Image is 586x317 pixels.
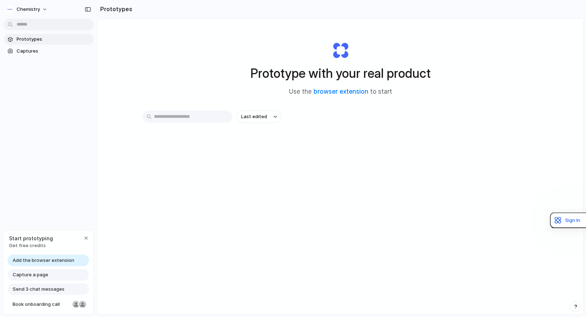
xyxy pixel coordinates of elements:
a: browser extension [314,88,368,95]
span: Last edited [241,113,267,120]
button: Last edited [237,111,281,123]
span: Use the to start [289,87,392,97]
span: Send 3 chat messages [13,286,65,293]
div: Nicole Kubica [72,300,80,309]
span: Prototypes [17,36,91,43]
h1: Prototype with your real product [250,64,431,83]
span: Chemistry [17,6,40,13]
span: Book onboarding call [13,301,70,308]
span: Capture a page [13,271,48,278]
span: Captures [17,48,91,55]
div: Christian Iacullo [78,300,87,309]
a: Prototypes [4,34,94,45]
button: Chemistry [4,4,51,15]
a: Captures [4,46,94,57]
span: Add the browser extension [13,257,74,264]
h2: Prototypes [97,5,132,13]
a: Book onboarding call [8,299,89,310]
span: Get free credits [9,242,53,249]
span: Start prototyping [9,235,53,242]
